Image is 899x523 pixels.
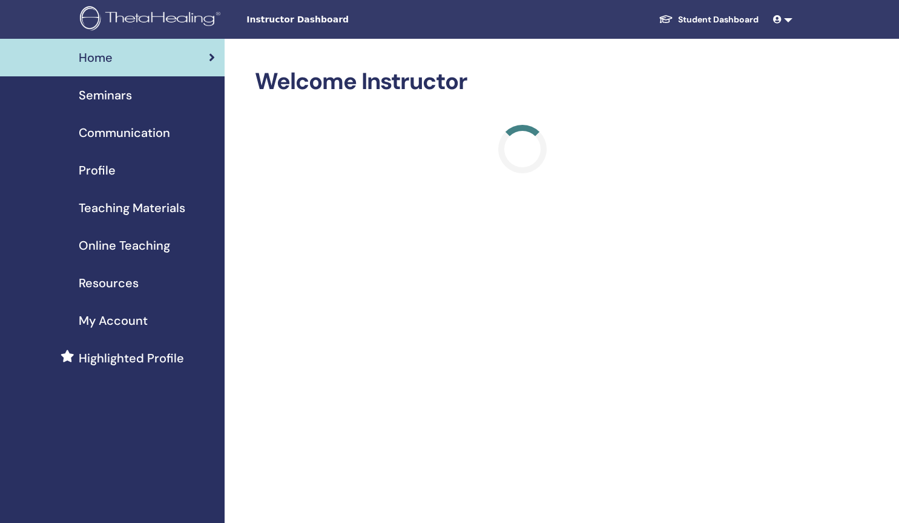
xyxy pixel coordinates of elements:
span: Instructor Dashboard [246,13,428,26]
span: Highlighted Profile [79,349,184,367]
span: Communication [79,124,170,142]
h2: Welcome Instructor [255,68,790,96]
img: logo.png [80,6,225,33]
span: Seminars [79,86,132,104]
span: My Account [79,311,148,330]
span: Online Teaching [79,236,170,255]
span: Resources [79,274,139,292]
span: Profile [79,161,116,179]
span: Teaching Materials [79,199,185,217]
img: graduation-cap-white.svg [659,14,673,24]
span: Home [79,48,113,67]
a: Student Dashboard [649,8,768,31]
